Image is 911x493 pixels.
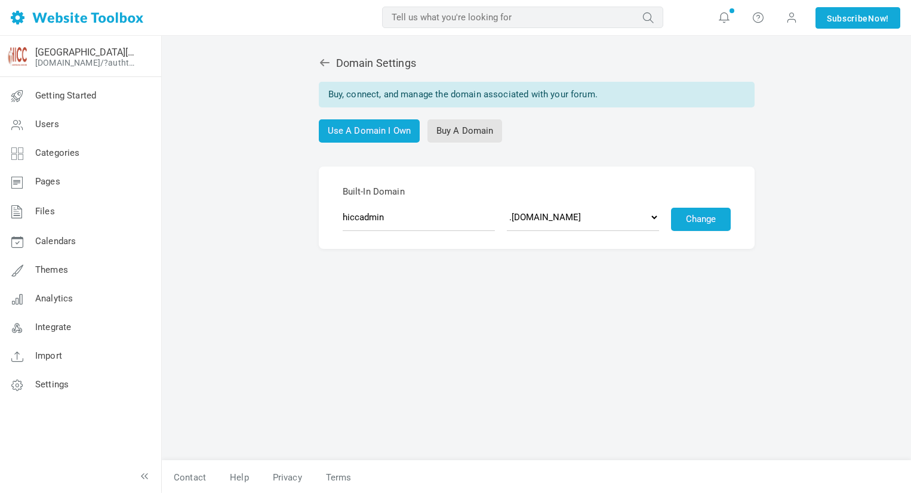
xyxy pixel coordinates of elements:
span: Getting Started [35,90,96,101]
button: Change [671,208,731,231]
span: Files [35,206,55,217]
a: [GEOGRAPHIC_DATA][DEMOGRAPHIC_DATA] Community Forum [35,47,139,58]
span: Built-In Domain [343,184,731,199]
div: Buy, connect, and manage the domain associated with your forum. [319,82,755,107]
a: Contact [162,467,218,488]
span: Now! [868,12,889,25]
span: Themes [35,264,68,275]
span: Analytics [35,293,73,304]
a: Use A Domain I Own [319,119,420,143]
span: Import [35,350,62,361]
span: Calendars [35,236,76,246]
span: Users [35,119,59,130]
input: Tell us what you're looking for [382,7,663,28]
a: [DOMAIN_NAME]/?authtoken=3ca037587a2ed58933f4d8892cab42d0&rememberMe=1 [35,58,139,67]
span: Pages [35,176,60,187]
a: Buy A Domain [427,119,503,143]
span: Settings [35,379,69,390]
a: Help [218,467,261,488]
a: Terms [314,467,352,488]
a: SubscribeNow! [815,7,900,29]
a: Privacy [261,467,314,488]
img: hicclogofav-300x300.png [8,47,27,66]
span: Categories [35,147,80,158]
h2: Domain Settings [319,57,755,70]
span: Integrate [35,322,71,332]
